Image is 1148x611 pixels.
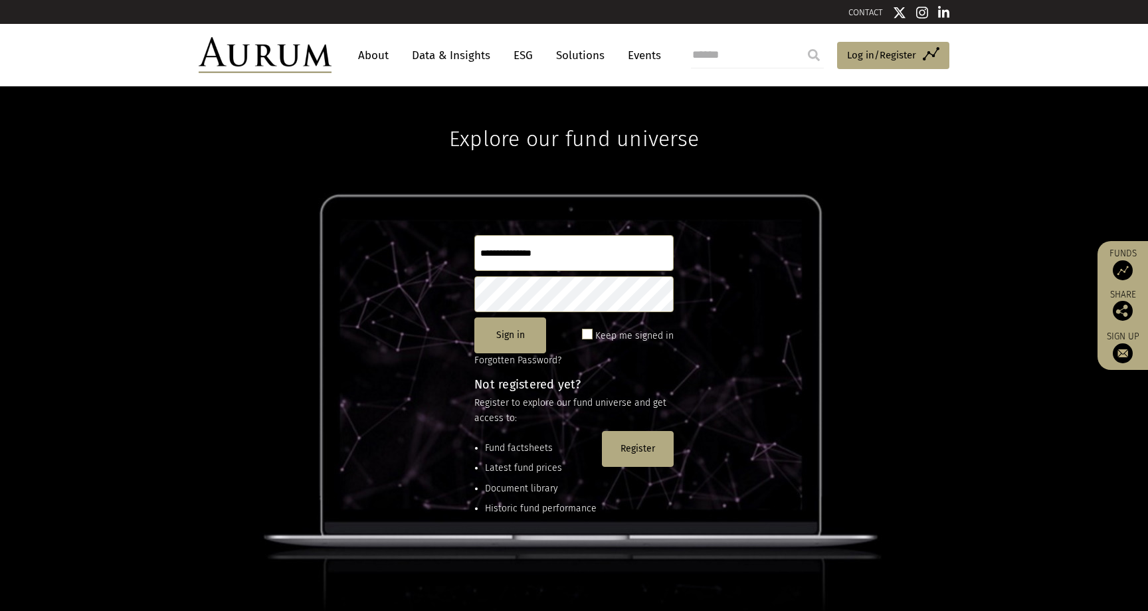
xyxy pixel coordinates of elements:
[199,37,332,73] img: Aurum
[1113,343,1133,363] img: Sign up to our newsletter
[893,6,906,19] img: Twitter icon
[485,461,597,476] li: Latest fund prices
[848,7,883,17] a: CONTACT
[507,43,539,68] a: ESG
[837,42,949,70] a: Log in/Register
[595,328,674,344] label: Keep me signed in
[1113,260,1133,280] img: Access Funds
[485,481,597,496] li: Document library
[1113,301,1133,321] img: Share this post
[474,355,561,366] a: Forgotten Password?
[405,43,497,68] a: Data & Insights
[474,379,674,391] h4: Not registered yet?
[1104,331,1141,363] a: Sign up
[916,6,928,19] img: Instagram icon
[449,86,699,151] h1: Explore our fund universe
[1104,290,1141,321] div: Share
[485,501,597,516] li: Historic fund performance
[474,396,674,426] p: Register to explore our fund universe and get access to:
[351,43,395,68] a: About
[549,43,611,68] a: Solutions
[474,317,546,353] button: Sign in
[602,431,674,467] button: Register
[485,441,597,456] li: Fund factsheets
[847,47,916,63] span: Log in/Register
[801,42,827,68] input: Submit
[621,43,661,68] a: Events
[1104,248,1141,280] a: Funds
[938,6,950,19] img: Linkedin icon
